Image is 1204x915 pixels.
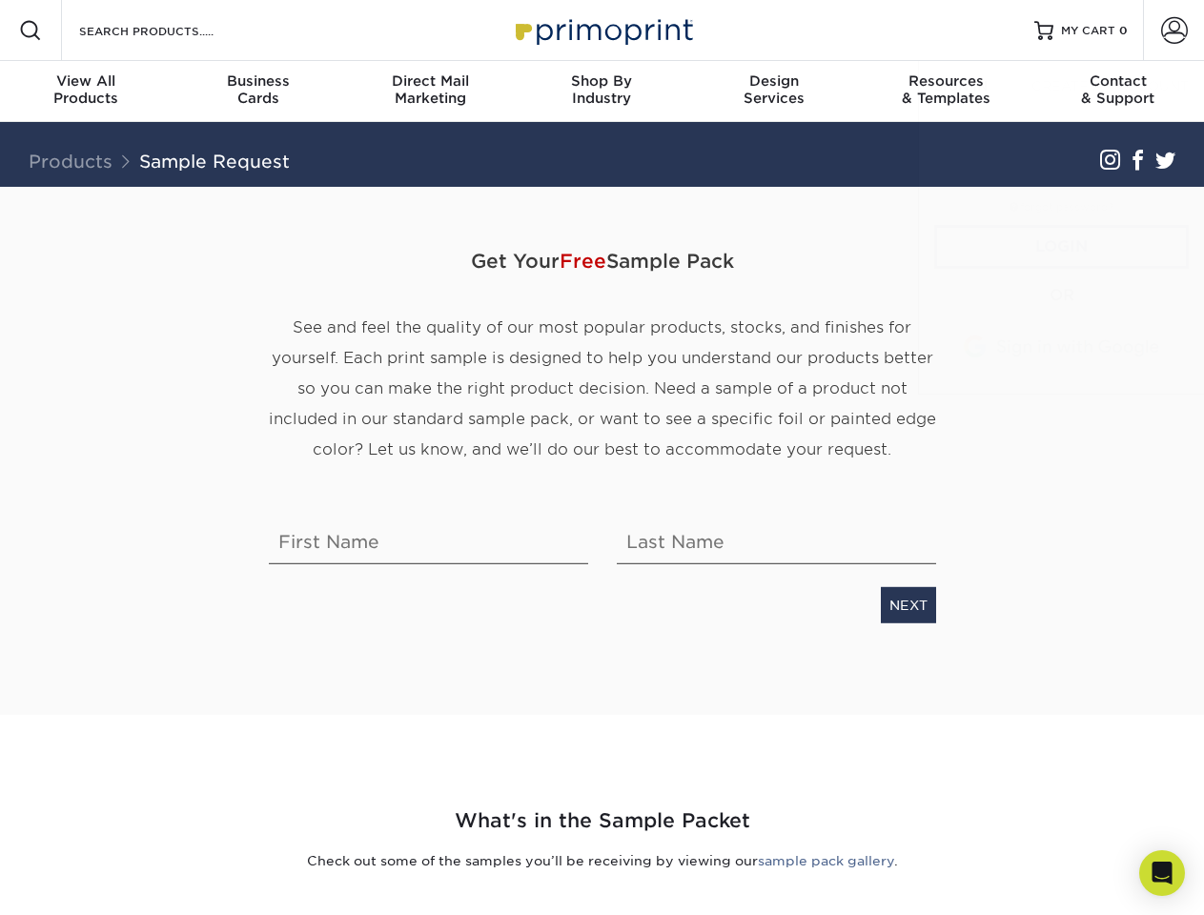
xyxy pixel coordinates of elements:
input: Email [934,103,1189,139]
span: See and feel the quality of our most popular products, stocks, and finishes for yourself. Each pr... [269,318,936,458]
span: CREATE AN ACCOUNT [1031,78,1189,93]
span: Get Your Sample Pack [269,233,936,290]
p: Check out some of the samples you’ll be receiving by viewing our . [45,851,1160,870]
iframe: Google Customer Reviews [5,857,162,908]
span: Design [688,72,860,90]
span: MY CART [1061,23,1115,39]
div: Services [688,72,860,107]
a: sample pack gallery [758,853,894,868]
a: BusinessCards [172,61,343,122]
span: Resources [860,72,1031,90]
a: Resources& Templates [860,61,1031,122]
a: Shop ByIndustry [516,61,687,122]
input: SEARCH PRODUCTS..... [77,19,263,42]
div: OR [934,284,1189,307]
a: Login [934,225,1189,269]
a: Products [29,151,112,172]
a: Direct MailMarketing [344,61,516,122]
a: NEXT [881,587,936,623]
a: forgot password? [1010,201,1113,213]
h2: What's in the Sample Packet [45,806,1160,836]
div: Open Intercom Messenger [1139,850,1185,896]
div: & Templates [860,72,1031,107]
img: Primoprint [507,10,698,51]
span: Shop By [516,72,687,90]
a: DesignServices [688,61,860,122]
span: Free [560,250,606,273]
div: Industry [516,72,687,107]
div: Marketing [344,72,516,107]
span: 0 [1119,24,1128,37]
div: Cards [172,72,343,107]
span: Direct Mail [344,72,516,90]
a: Sample Request [139,151,290,172]
span: Business [172,72,343,90]
span: SIGN IN [934,78,988,93]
